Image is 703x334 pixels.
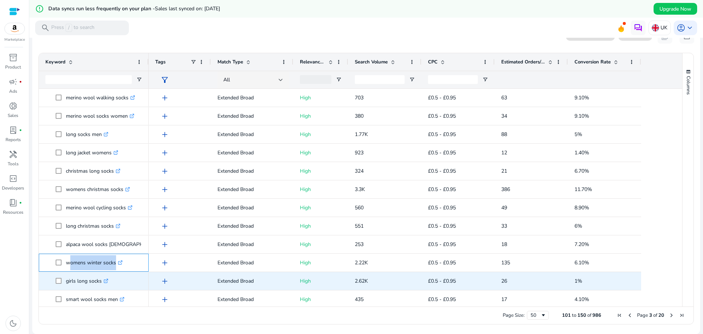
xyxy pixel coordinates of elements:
span: Relevance Score [300,59,326,65]
div: First Page [617,312,622,318]
button: Open Filter Menu [482,77,488,82]
span: 9.10% [574,94,589,101]
span: 1.40% [574,149,589,156]
span: 3.3K [355,186,365,193]
span: Columns [685,76,692,95]
span: 11.70% [574,186,592,193]
p: smart wool socks men [66,292,124,307]
span: 21 [501,168,507,175]
span: 986 [592,312,601,319]
span: 88 [501,131,507,138]
p: Ads [9,88,17,95]
p: long christmas socks [66,219,120,234]
span: £0.5 - £0.95 [428,278,456,285]
span: 703 [355,94,364,101]
div: Page Size [527,311,549,320]
span: 1.77K [355,131,368,138]
span: book_4 [9,198,18,207]
img: uk.svg [652,24,659,32]
span: 63 [501,94,507,101]
p: Sales [8,112,18,119]
p: High [300,274,342,289]
span: CPC [428,59,438,65]
span: 4.10% [574,296,589,303]
button: Open Filter Menu [136,77,142,82]
span: £0.5 - £0.95 [428,131,456,138]
p: long jacket womens [66,145,118,160]
p: girls long socks [66,274,108,289]
p: Developers [2,185,24,191]
p: High [300,219,342,234]
p: Reports [5,136,21,143]
p: christmas long socks [66,164,120,179]
input: Keyword Filter Input [45,75,132,84]
span: 18 [501,241,507,248]
span: dark_mode [9,319,18,328]
p: Tools [8,161,19,167]
p: merino wool cycling socks [66,200,133,215]
span: 386 [501,186,510,193]
span: / [66,24,72,32]
button: Open Filter Menu [409,77,415,82]
p: Extended Broad [217,292,287,307]
span: 9.10% [574,113,589,120]
p: Press to search [51,24,94,32]
span: 324 [355,168,364,175]
div: Last Page [679,312,685,318]
span: £0.5 - £0.95 [428,223,456,230]
span: Estimated Orders/Month [501,59,545,65]
span: 1% [574,278,582,285]
div: Next Page [669,312,674,318]
span: inventory_2 [9,53,18,62]
span: 26 [501,278,507,285]
span: 135 [501,259,510,266]
img: amazon.svg [5,23,25,34]
p: Extended Broad [217,200,287,215]
p: High [300,109,342,124]
span: fiber_manual_record [19,129,22,132]
span: 7.20% [574,241,589,248]
span: £0.5 - £0.95 [428,259,456,266]
p: High [300,255,342,270]
span: 101 [562,312,571,319]
span: 2.62K [355,278,368,285]
span: 253 [355,241,364,248]
div: 50 [531,312,540,319]
span: 6% [574,223,582,230]
span: 3 [649,312,652,319]
input: Search Volume Filter Input [355,75,405,84]
div: Previous Page [627,312,633,318]
p: Marketplace [4,37,25,43]
p: alpaca wool socks [DEMOGRAPHIC_DATA] [66,237,172,252]
span: Upgrade Now [659,5,691,13]
p: Resources [3,209,23,216]
span: £0.5 - £0.95 [428,241,456,248]
p: High [300,164,342,179]
span: donut_small [9,102,18,110]
button: Open Filter Menu [336,77,342,82]
span: campaign [9,77,18,86]
span: handyman [9,150,18,159]
span: Keyword [45,59,66,65]
div: Page Size: [503,312,525,319]
p: High [300,145,342,160]
span: £0.5 - £0.95 [428,296,456,303]
mat-icon: error_outline [35,4,44,13]
span: add [160,240,169,249]
p: High [300,90,342,105]
p: High [300,182,342,197]
p: High [300,200,342,215]
span: 435 [355,296,364,303]
span: 150 [577,312,586,319]
p: merino wool walking socks [66,90,135,105]
span: 20 [658,312,664,319]
span: to [572,312,576,319]
span: £0.5 - £0.95 [428,168,456,175]
p: UK [661,21,667,34]
span: add [160,130,169,139]
span: account_circle [677,23,685,32]
span: 923 [355,149,364,156]
span: £0.5 - £0.95 [428,149,456,156]
span: Sales last synced on: [DATE] [155,5,220,12]
span: code_blocks [9,174,18,183]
